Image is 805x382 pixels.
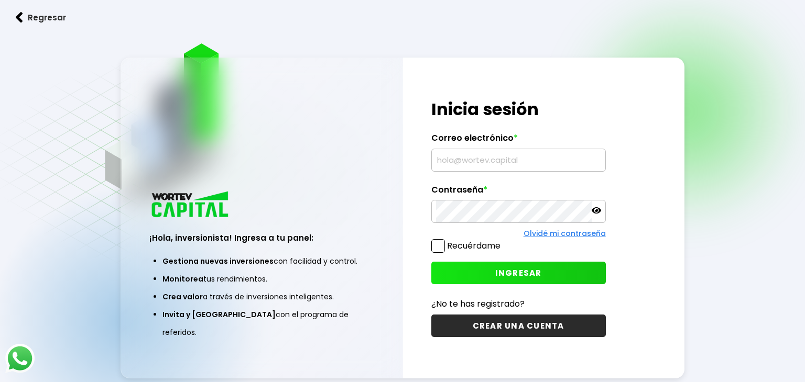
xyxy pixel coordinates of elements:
[524,228,606,239] a: Olvidé mi contraseña
[162,309,276,320] span: Invita y [GEOGRAPHIC_DATA]
[162,270,361,288] li: tus rendimientos.
[162,274,203,284] span: Monitorea
[162,252,361,270] li: con facilidad y control.
[431,185,606,200] label: Contraseña
[431,133,606,149] label: Correo electrónico
[162,288,361,306] li: a través de inversiones inteligentes.
[149,190,232,221] img: logo_wortev_capital
[162,291,203,302] span: Crea valor
[431,297,606,337] a: ¿No te has registrado?CREAR UNA CUENTA
[431,262,606,284] button: INGRESAR
[436,149,601,171] input: hola@wortev.capital
[162,256,274,266] span: Gestiona nuevas inversiones
[431,314,606,337] button: CREAR UNA CUENTA
[431,97,606,122] h1: Inicia sesión
[431,297,606,310] p: ¿No te has registrado?
[16,12,23,23] img: flecha izquierda
[162,306,361,341] li: con el programa de referidos.
[495,267,542,278] span: INGRESAR
[149,232,374,244] h3: ¡Hola, inversionista! Ingresa a tu panel:
[447,240,501,252] label: Recuérdame
[5,344,35,373] img: logos_whatsapp-icon.242b2217.svg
